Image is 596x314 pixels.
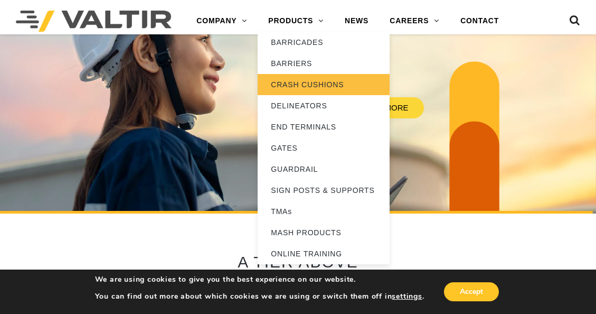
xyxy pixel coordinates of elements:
[95,292,424,301] p: You can find out more about which cookies we are using or switch them off in .
[258,159,390,180] a: GUARDRAIL
[258,53,390,74] a: BARRIERS
[258,243,390,264] a: ONLINE TRAINING
[186,11,258,32] a: COMPANY
[258,95,390,116] a: DELINEATORS
[379,11,450,32] a: CAREERS
[258,32,390,53] a: BARRICADES
[258,222,390,243] a: MASH PRODUCTS
[258,201,390,222] a: TMAs
[334,11,379,32] a: NEWS
[258,74,390,95] a: CRASH CUSHIONS
[258,180,390,201] a: SIGN POSTS & SUPPORTS
[258,11,334,32] a: PRODUCTS
[16,11,172,32] img: Valtir
[450,11,509,32] a: CONTACT
[258,137,390,159] a: GATES
[444,282,499,301] button: Accept
[42,253,554,271] h2: A TIER ABOVE
[392,292,422,301] button: settings
[258,116,390,137] a: END TERMINALS
[95,275,424,284] p: We are using cookies to give you the best experience on our website.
